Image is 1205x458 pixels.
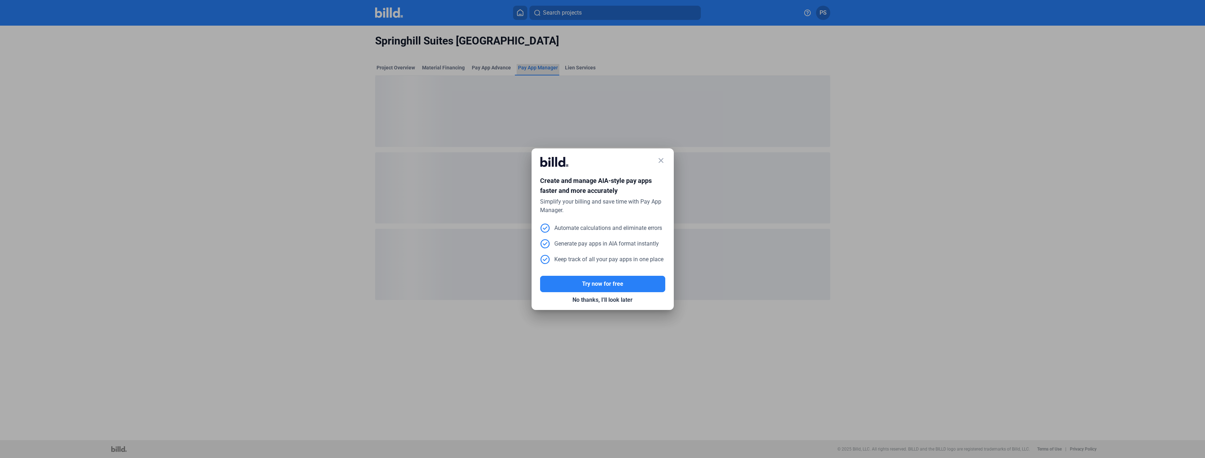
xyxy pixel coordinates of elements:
[540,223,662,233] div: Automate calculations and eliminate errors
[540,276,665,292] button: Try now for free
[540,254,663,264] div: Keep track of all your pay apps in one place
[540,239,659,249] div: Generate pay apps in AIA format instantly
[540,198,665,215] div: Simplify your billing and save time with Pay App Manager.
[657,156,665,165] mat-icon: close
[540,292,665,308] button: No thanks, I'll look later
[540,176,665,198] div: Create and manage AIA-style pay apps faster and more accurately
